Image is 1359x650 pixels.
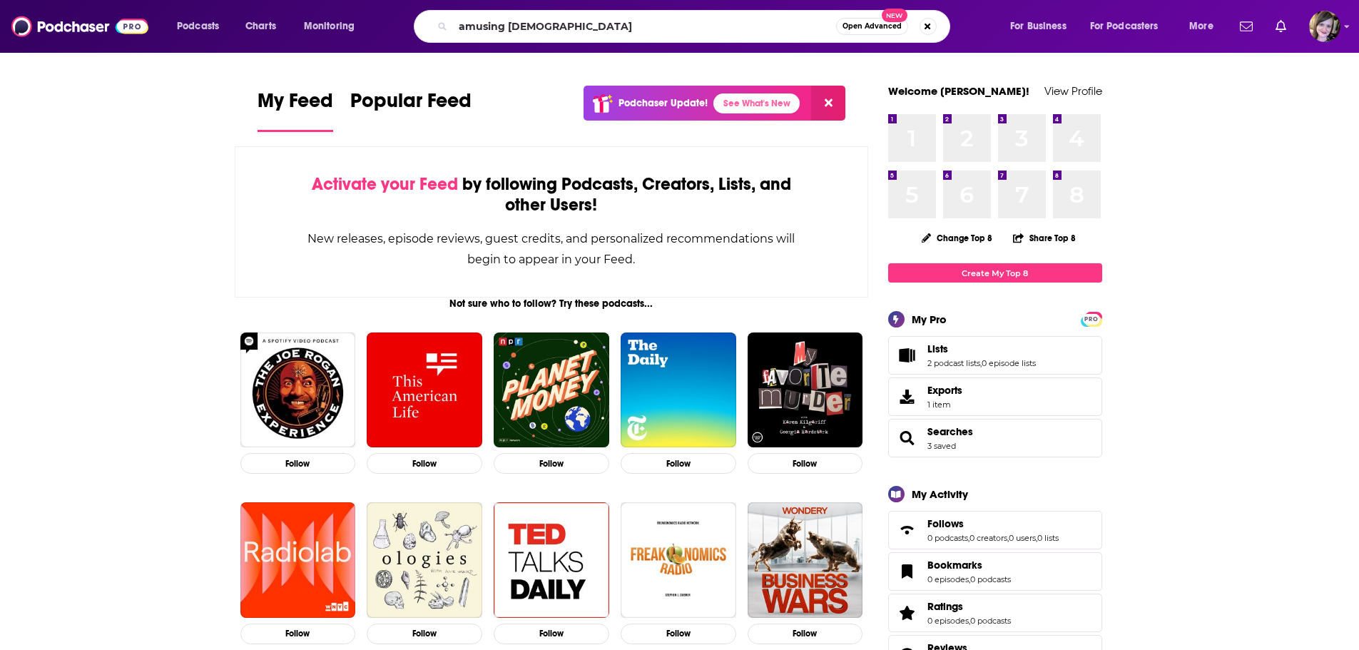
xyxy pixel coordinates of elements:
a: 0 podcasts [970,574,1011,584]
span: Monitoring [304,16,355,36]
button: Follow [367,453,482,474]
a: 3 saved [927,441,956,451]
span: Lists [927,342,948,355]
a: Ratings [927,600,1011,613]
span: New [882,9,907,22]
img: Radiolab [240,502,356,618]
button: Follow [240,624,356,644]
a: Show notifications dropdown [1270,14,1292,39]
span: , [1007,533,1009,543]
span: , [968,533,969,543]
a: See What's New [713,93,800,113]
a: 0 podcasts [927,533,968,543]
div: by following Podcasts, Creators, Lists, and other Users! [307,174,797,215]
span: My Feed [258,88,333,121]
a: 0 podcasts [970,616,1011,626]
span: Exports [927,384,962,397]
div: My Activity [912,487,968,501]
button: Follow [367,624,482,644]
button: Follow [494,453,609,474]
a: Ratings [893,603,922,623]
a: Bookmarks [927,559,1011,572]
span: PRO [1083,314,1100,325]
a: Lists [893,345,922,365]
a: 0 episodes [927,574,969,584]
img: The Daily [621,332,736,448]
a: Show notifications dropdown [1234,14,1258,39]
button: Follow [621,453,736,474]
a: Searches [893,428,922,448]
button: open menu [1081,15,1179,38]
div: My Pro [912,313,947,326]
button: Follow [494,624,609,644]
a: Popular Feed [350,88,472,132]
div: Search podcasts, credits, & more... [427,10,964,43]
span: Podcasts [177,16,219,36]
button: Share Top 8 [1012,224,1076,252]
a: 0 creators [969,533,1007,543]
span: , [1036,533,1037,543]
a: Follows [927,517,1059,530]
span: Popular Feed [350,88,472,121]
span: , [969,574,970,584]
a: Business Wars [748,502,863,618]
a: 0 episode lists [982,358,1036,368]
span: Ratings [888,594,1102,632]
span: Charts [245,16,276,36]
a: Exports [888,377,1102,416]
img: Freakonomics Radio [621,502,736,618]
a: Welcome [PERSON_NAME]! [888,84,1029,98]
span: Exports [893,387,922,407]
button: open menu [1179,15,1231,38]
button: Follow [748,624,863,644]
img: Podchaser - Follow, Share and Rate Podcasts [11,13,148,40]
span: Lists [888,336,1102,375]
span: Open Advanced [843,23,902,30]
button: Show profile menu [1309,11,1340,42]
button: Follow [621,624,736,644]
span: Bookmarks [927,559,982,572]
button: Change Top 8 [913,229,1002,247]
a: Create My Top 8 [888,263,1102,283]
input: Search podcasts, credits, & more... [453,15,836,38]
a: This American Life [367,332,482,448]
button: Open AdvancedNew [836,18,908,35]
a: Follows [893,520,922,540]
img: TED Talks Daily [494,502,609,618]
img: Planet Money [494,332,609,448]
span: For Business [1010,16,1067,36]
span: Activate your Feed [312,173,458,195]
span: 1 item [927,400,962,410]
span: Bookmarks [888,552,1102,591]
a: 2 podcast lists [927,358,980,368]
a: 0 lists [1037,533,1059,543]
span: Follows [927,517,964,530]
img: User Profile [1309,11,1340,42]
span: Searches [888,419,1102,457]
span: Searches [927,425,973,438]
a: Lists [927,342,1036,355]
a: View Profile [1044,84,1102,98]
img: Ologies with Alie Ward [367,502,482,618]
a: 0 users [1009,533,1036,543]
div: Not sure who to follow? Try these podcasts... [235,298,869,310]
a: 0 episodes [927,616,969,626]
button: Follow [240,453,356,474]
img: The Joe Rogan Experience [240,332,356,448]
span: , [980,358,982,368]
span: For Podcasters [1090,16,1159,36]
span: More [1189,16,1213,36]
img: My Favorite Murder with Karen Kilgariff and Georgia Hardstark [748,332,863,448]
a: My Feed [258,88,333,132]
span: Follows [888,511,1102,549]
button: open menu [1000,15,1084,38]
